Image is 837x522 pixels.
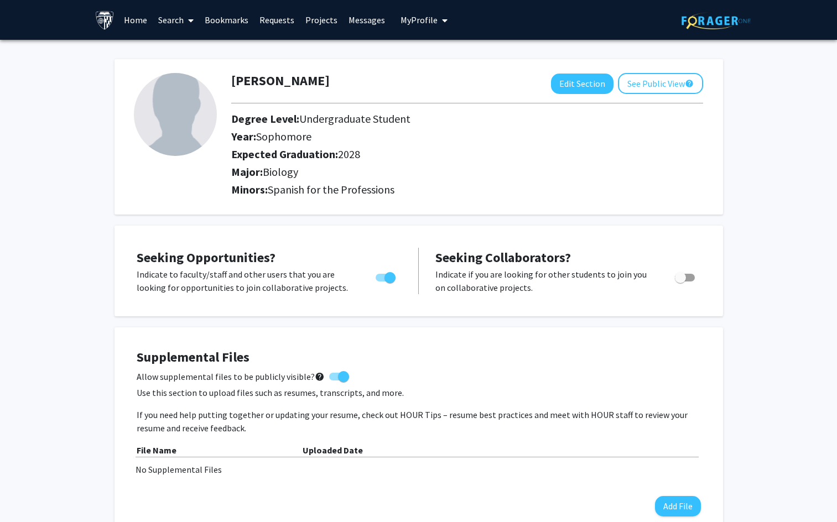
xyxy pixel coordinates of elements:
b: File Name [137,445,176,456]
iframe: Chat [8,472,47,514]
button: Edit Section [551,74,614,94]
a: Search [153,1,199,39]
span: Seeking Opportunities? [137,249,275,266]
span: Undergraduate Student [299,112,410,126]
h2: Minors: [231,183,703,196]
mat-icon: help [315,370,325,383]
a: Messages [343,1,391,39]
button: See Public View [618,73,703,94]
b: Uploaded Date [303,445,363,456]
img: Johns Hopkins University Logo [95,11,115,30]
a: Home [118,1,153,39]
h2: Expected Graduation: [231,148,653,161]
span: 2028 [338,147,360,161]
p: If you need help putting together or updating your resume, check out HOUR Tips – resume best prac... [137,408,701,435]
h4: Supplemental Files [137,349,701,366]
p: Indicate if you are looking for other students to join you on collaborative projects. [435,268,654,294]
button: Add File [655,496,701,516]
a: Requests [254,1,300,39]
span: Seeking Collaborators? [435,249,571,266]
span: Sophomore [256,129,311,143]
span: My Profile [401,14,438,25]
p: Indicate to faculty/staff and other users that you are looking for opportunities to join collabor... [137,268,355,294]
a: Projects [300,1,343,39]
div: No Supplemental Files [136,463,702,476]
h1: [PERSON_NAME] [231,73,330,89]
div: Toggle [371,268,402,284]
h2: Degree Level: [231,112,653,126]
img: ForagerOne Logo [682,12,751,29]
span: Allow supplemental files to be publicly visible? [137,370,325,383]
span: Spanish for the Professions [268,182,394,196]
div: Toggle [670,268,701,284]
span: Biology [263,165,298,179]
p: Use this section to upload files such as resumes, transcripts, and more. [137,386,701,399]
h2: Year: [231,130,653,143]
mat-icon: help [685,77,694,90]
a: Bookmarks [199,1,254,39]
img: Profile Picture [134,73,217,156]
h2: Major: [231,165,703,179]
